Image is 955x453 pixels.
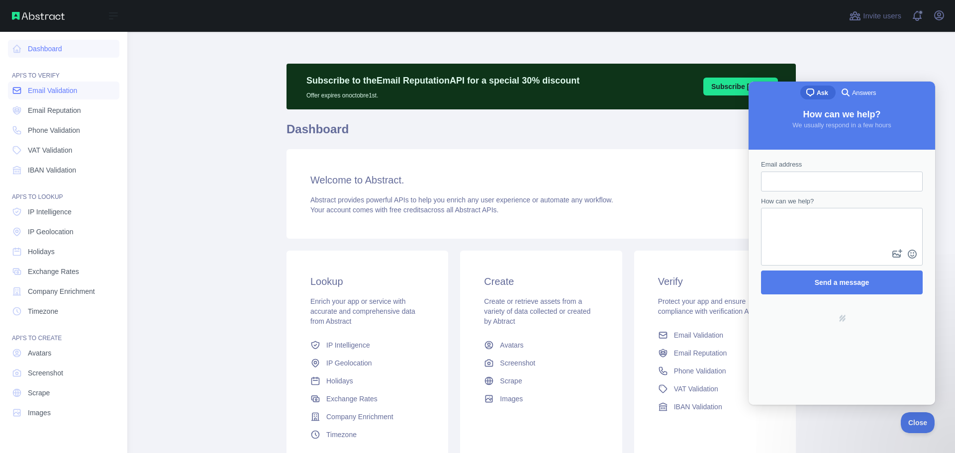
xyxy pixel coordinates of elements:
[500,340,523,350] span: Avatars
[306,372,428,390] a: Holidays
[326,358,372,368] span: IP Geolocation
[749,82,935,405] iframe: Help Scout Beacon - Live Chat, Contact Form, and Knowledge Base
[306,426,428,444] a: Timezone
[8,364,119,382] a: Screenshot
[326,394,378,404] span: Exchange Rates
[286,121,796,145] h1: Dashboard
[310,173,772,187] h3: Welcome to Abstract.
[310,274,424,288] h3: Lookup
[654,344,776,362] a: Email Reputation
[326,430,357,440] span: Timezone
[8,384,119,402] a: Scrape
[306,74,579,88] p: Subscribe to the Email Reputation API for a special 30 % discount
[8,203,119,221] a: IP Intelligence
[674,330,723,340] span: Email Validation
[658,274,772,288] h3: Verify
[8,282,119,300] a: Company Enrichment
[306,390,428,408] a: Exchange Rates
[8,404,119,422] a: Images
[703,78,778,95] button: Subscribe [DATE]
[8,121,119,139] a: Phone Validation
[674,402,722,412] span: IBAN Validation
[310,196,613,204] span: Abstract provides powerful APIs to help you enrich any user experience or automate any workflow.
[8,344,119,362] a: Avatars
[480,336,602,354] a: Avatars
[500,376,522,386] span: Scrape
[654,398,776,416] a: IBAN Validation
[28,207,72,217] span: IP Intelligence
[28,165,76,175] span: IBAN Validation
[28,368,63,378] span: Screenshot
[8,60,119,80] div: API'S TO VERIFY
[28,286,95,296] span: Company Enrichment
[306,88,579,99] p: Offer expires on octobre 1st.
[28,267,79,276] span: Exchange Rates
[674,384,718,394] span: VAT Validation
[310,297,415,325] span: Enrich your app or service with accurate and comprehensive data from Abstract
[389,206,424,214] span: free credits
[326,412,393,422] span: Company Enrichment
[658,297,759,315] span: Protect your app and ensure compliance with verification APIs
[28,227,74,237] span: IP Geolocation
[28,145,72,155] span: VAT Validation
[306,336,428,354] a: IP Intelligence
[28,86,77,95] span: Email Validation
[310,206,498,214] span: Your account comes with across all Abstract APIs.
[12,12,65,20] img: Abstract API
[306,354,428,372] a: IP Geolocation
[28,125,80,135] span: Phone Validation
[8,181,119,201] div: API'S TO LOOKUP
[847,8,903,24] button: Invite users
[326,340,370,350] span: IP Intelligence
[28,105,81,115] span: Email Reputation
[480,390,602,408] a: Images
[8,141,119,159] a: VAT Validation
[674,348,727,358] span: Email Reputation
[654,380,776,398] a: VAT Validation
[480,354,602,372] a: Screenshot
[28,388,50,398] span: Scrape
[8,161,119,179] a: IBAN Validation
[306,408,428,426] a: Company Enrichment
[8,302,119,320] a: Timezone
[326,376,353,386] span: Holidays
[654,326,776,344] a: Email Validation
[8,40,119,58] a: Dashboard
[8,82,119,99] a: Email Validation
[8,223,119,241] a: IP Geolocation
[8,101,119,119] a: Email Reputation
[28,408,51,418] span: Images
[500,358,535,368] span: Screenshot
[484,297,590,325] span: Create or retrieve assets from a variety of data collected or created by Abtract
[8,243,119,261] a: Holidays
[484,274,598,288] h3: Create
[28,306,58,316] span: Timezone
[8,322,119,342] div: API'S TO CREATE
[8,263,119,280] a: Exchange Rates
[500,394,523,404] span: Images
[480,372,602,390] a: Scrape
[28,247,55,257] span: Holidays
[863,10,901,22] span: Invite users
[674,366,726,376] span: Phone Validation
[901,412,935,433] iframe: Help Scout Beacon - Close
[654,362,776,380] a: Phone Validation
[28,348,51,358] span: Avatars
